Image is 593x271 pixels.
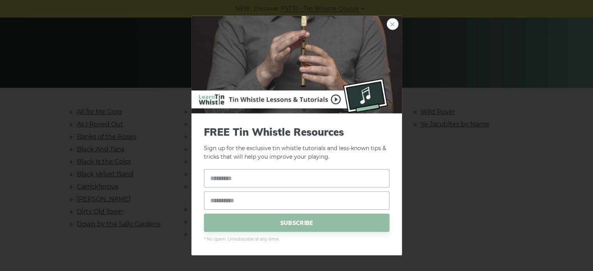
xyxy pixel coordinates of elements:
span: FREE Tin Whistle Resources [204,126,389,138]
a: × [387,18,398,30]
span: * No spam. Unsubscribe at any time. [204,236,389,243]
p: Sign up for the exclusive tin whistle tutorials and less-known tips & tricks that will help you i... [204,126,389,161]
img: Tin Whistle Buying Guide Preview [191,16,402,113]
span: SUBSCRIBE [204,214,389,232]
